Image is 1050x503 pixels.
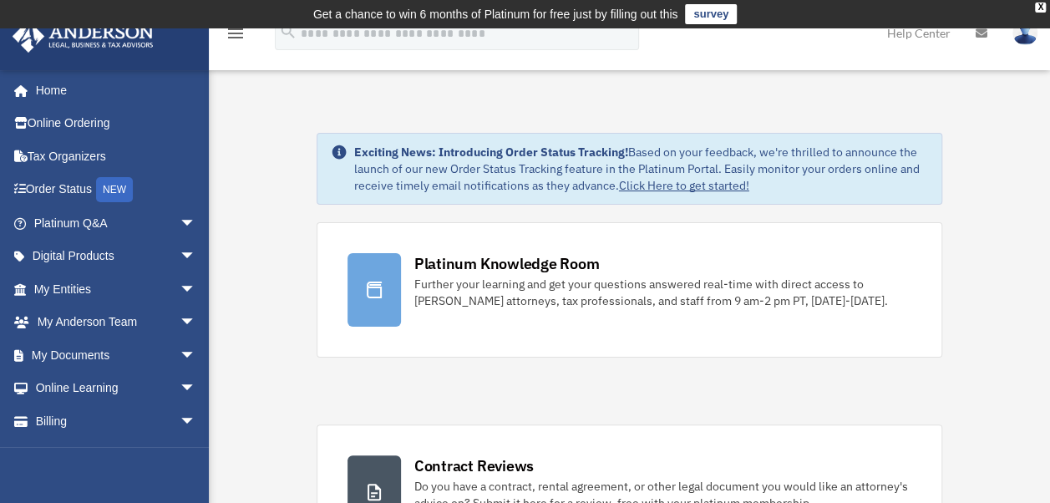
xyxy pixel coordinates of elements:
span: arrow_drop_down [180,240,213,274]
div: Contract Reviews [414,455,534,476]
i: search [279,23,297,41]
span: arrow_drop_down [180,206,213,241]
a: menu [226,29,246,43]
div: NEW [96,177,133,202]
span: arrow_drop_down [180,306,213,340]
div: Get a chance to win 6 months of Platinum for free just by filling out this [313,4,678,24]
a: Platinum Q&Aarrow_drop_down [12,206,221,240]
a: Tax Organizers [12,140,221,173]
div: Further your learning and get your questions answered real-time with direct access to [PERSON_NAM... [414,276,912,309]
img: Anderson Advisors Platinum Portal [8,20,159,53]
span: arrow_drop_down [180,338,213,373]
a: Digital Productsarrow_drop_down [12,240,221,273]
span: arrow_drop_down [180,272,213,307]
a: Billingarrow_drop_down [12,404,221,438]
a: Online Learningarrow_drop_down [12,372,221,405]
span: arrow_drop_down [180,404,213,439]
a: My Documentsarrow_drop_down [12,338,221,372]
a: Platinum Knowledge Room Further your learning and get your questions answered real-time with dire... [317,222,943,358]
a: Order StatusNEW [12,173,221,207]
div: Platinum Knowledge Room [414,253,600,274]
a: Click Here to get started! [619,178,749,193]
div: Based on your feedback, we're thrilled to announce the launch of our new Order Status Tracking fe... [354,144,929,194]
strong: Exciting News: Introducing Order Status Tracking! [354,145,628,160]
a: Online Ordering [12,107,221,140]
div: close [1035,3,1046,13]
a: Events Calendar [12,438,221,471]
a: survey [685,4,737,24]
i: menu [226,23,246,43]
a: My Anderson Teamarrow_drop_down [12,306,221,339]
a: Home [12,74,213,107]
a: My Entitiesarrow_drop_down [12,272,221,306]
span: arrow_drop_down [180,372,213,406]
img: User Pic [1012,21,1037,45]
